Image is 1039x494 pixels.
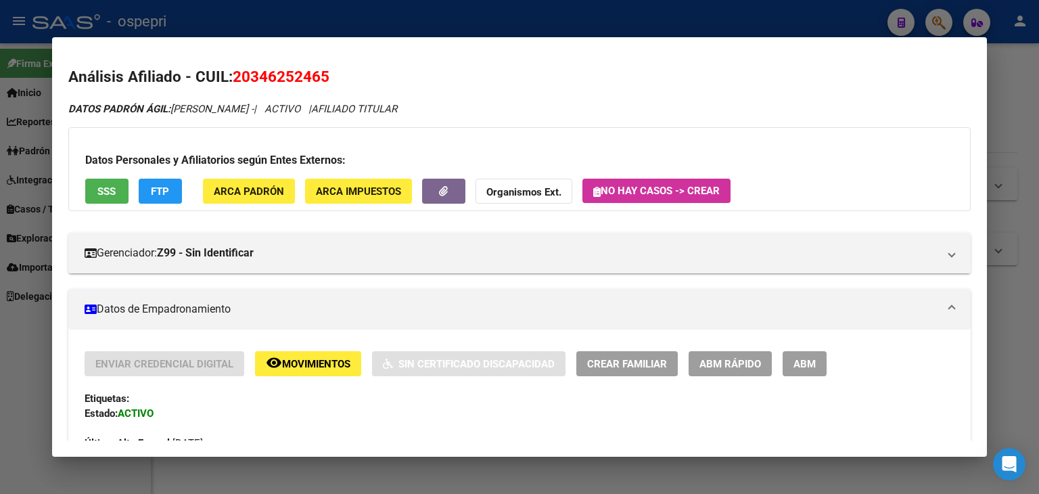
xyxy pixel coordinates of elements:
[699,358,761,370] span: ABM Rápido
[157,245,254,261] strong: Z99 - Sin Identificar
[68,103,170,115] strong: DATOS PADRÓN ÁGIL:
[85,301,938,317] mat-panel-title: Datos de Empadronamiento
[372,351,565,376] button: Sin Certificado Discapacidad
[85,152,954,169] h3: Datos Personales y Afiliatorios según Entes Externos:
[68,103,397,115] i: | ACTIVO |
[68,233,971,273] mat-expansion-panel-header: Gerenciador:Z99 - Sin Identificar
[95,358,233,370] span: Enviar Credencial Digital
[68,66,971,89] h2: Análisis Afiliado - CUIL:
[311,103,397,115] span: AFILIADO TITULAR
[85,179,129,204] button: SSS
[151,185,169,198] span: FTP
[398,358,555,370] span: Sin Certificado Discapacidad
[305,179,412,204] button: ARCA Impuestos
[68,103,254,115] span: [PERSON_NAME] -
[255,351,361,376] button: Movimientos
[214,185,284,198] span: ARCA Padrón
[85,245,938,261] mat-panel-title: Gerenciador:
[486,186,561,198] strong: Organismos Ext.
[85,392,129,405] strong: Etiquetas:
[85,437,203,449] span: [DATE]
[85,351,244,376] button: Enviar Credencial Digital
[689,351,772,376] button: ABM Rápido
[783,351,827,376] button: ABM
[118,407,154,420] strong: ACTIVO
[97,185,116,198] span: SSS
[476,179,572,204] button: Organismos Ext.
[593,185,720,197] span: No hay casos -> Crear
[68,289,971,330] mat-expansion-panel-header: Datos de Empadronamiento
[587,358,667,370] span: Crear Familiar
[85,407,118,420] strong: Estado:
[582,179,731,203] button: No hay casos -> Crear
[316,185,401,198] span: ARCA Impuestos
[203,179,295,204] button: ARCA Padrón
[576,351,678,376] button: Crear Familiar
[85,437,172,449] strong: Última Alta Formal:
[233,68,329,85] span: 20346252465
[993,448,1025,480] div: Open Intercom Messenger
[139,179,182,204] button: FTP
[282,358,350,370] span: Movimientos
[266,355,282,371] mat-icon: remove_red_eye
[793,358,816,370] span: ABM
